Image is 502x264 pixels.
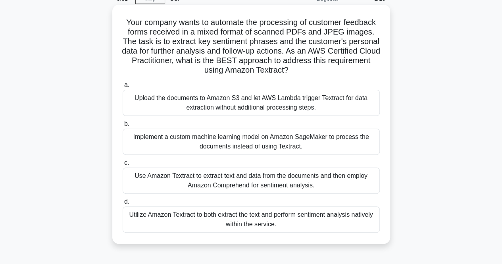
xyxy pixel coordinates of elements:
span: c. [124,159,129,166]
span: d. [124,198,129,205]
div: Implement a custom machine learning model on Amazon SageMaker to process the documents instead of... [123,129,380,155]
div: Use Amazon Textract to extract text and data from the documents and then employ Amazon Comprehend... [123,168,380,194]
h5: Your company wants to automate the processing of customer feedback forms received in a mixed form... [122,17,381,75]
span: b. [124,120,129,127]
div: Upload the documents to Amazon S3 and let AWS Lambda trigger Textract for data extraction without... [123,90,380,116]
div: Utilize Amazon Textract to both extract the text and perform sentiment analysis natively within t... [123,206,380,233]
span: a. [124,81,129,88]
